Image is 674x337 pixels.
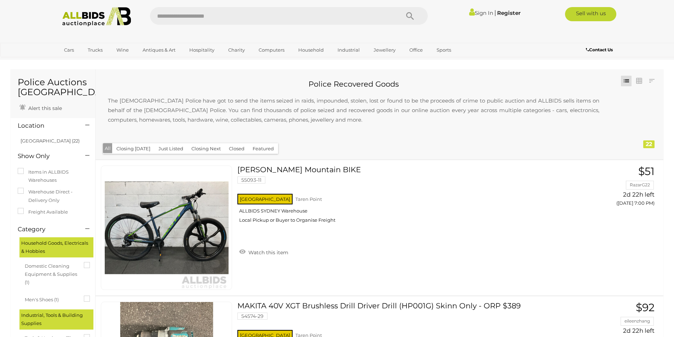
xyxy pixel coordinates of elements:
[494,9,496,17] span: |
[574,165,656,210] a: $51 RazarG22 2d 22h left ([DATE] 7:00 PM)
[643,140,655,148] div: 22
[254,44,289,56] a: Computers
[586,47,613,52] b: Contact Us
[294,44,328,56] a: Household
[25,260,78,287] span: Domestic Cleaning Equipment & Supplies (1)
[586,46,615,54] a: Contact Us
[83,44,107,56] a: Trucks
[18,168,88,185] label: Items in ALLBIDS Warehouses
[243,165,563,228] a: [PERSON_NAME] Mountain BIKE 55093-11 [GEOGRAPHIC_DATA] Taren Point ALLBIDS SYDNEY Warehouse Local...
[565,7,616,21] a: Sell with us
[59,44,79,56] a: Cars
[19,237,93,257] div: Household Goods, Electricals & Hobbies
[18,77,88,97] h1: Police Auctions [GEOGRAPHIC_DATA]
[185,44,219,56] a: Hospitality
[247,249,288,256] span: Watch this item
[369,44,400,56] a: Jewellery
[59,56,119,68] a: [GEOGRAPHIC_DATA]
[103,143,113,153] button: All
[405,44,427,56] a: Office
[18,208,68,216] label: Freight Available
[333,44,364,56] a: Industrial
[248,143,278,154] button: Featured
[19,309,93,330] div: Industrial, Tools & Building Supplies
[497,10,520,16] a: Register
[392,7,428,25] button: Search
[225,143,249,154] button: Closed
[112,143,155,154] button: Closing [DATE]
[101,80,606,88] h2: Police Recovered Goods
[18,122,75,129] h4: Location
[237,246,290,257] a: Watch this item
[58,7,135,27] img: Allbids.com.au
[187,143,225,154] button: Closing Next
[469,10,493,16] a: Sign In
[432,44,456,56] a: Sports
[636,301,655,314] span: $92
[112,44,133,56] a: Wine
[638,165,655,178] span: $51
[224,44,249,56] a: Charity
[154,143,188,154] button: Just Listed
[18,153,75,159] h4: Show Only
[138,44,180,56] a: Antiques & Art
[25,294,78,304] span: Men's Shoes (1)
[21,138,80,144] a: [GEOGRAPHIC_DATA] (22)
[18,102,64,113] a: Alert this sale
[18,226,75,233] h4: Category
[101,89,606,132] p: The [DEMOGRAPHIC_DATA] Police have got to send the items seized in raids, impounded, stolen, lost...
[18,188,88,204] label: Warehouse Direct - Delivery Only
[27,105,62,111] span: Alert this sale
[105,166,229,290] img: 55093-11a.jpeg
